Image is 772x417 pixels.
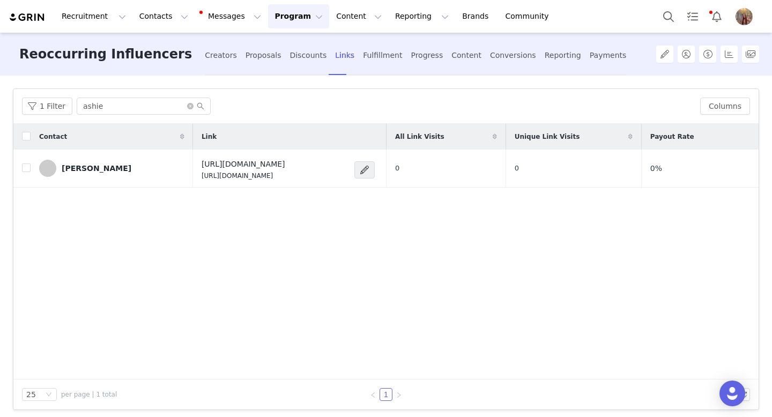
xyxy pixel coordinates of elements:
[77,98,211,115] input: Search...
[729,8,763,25] button: Profile
[22,98,72,115] button: 1 Filter
[133,4,195,28] button: Contacts
[411,41,443,70] div: Progress
[61,390,117,399] span: per page | 1 total
[380,389,392,400] a: 1
[700,98,750,115] button: Columns
[39,160,184,177] a: [PERSON_NAME]
[246,41,281,70] div: Proposals
[451,41,481,70] div: Content
[26,389,36,400] div: 25
[545,41,581,70] div: Reporting
[39,132,67,142] span: Contact
[289,41,326,70] div: Discounts
[719,381,745,406] div: Open Intercom Messenger
[590,41,627,70] div: Payments
[62,164,131,173] div: [PERSON_NAME]
[363,41,402,70] div: Fulfillment
[205,41,237,70] div: Creators
[396,392,402,398] i: icon: right
[681,4,704,28] a: Tasks
[19,33,192,76] h3: Reoccurring Influencers
[456,4,498,28] a: Brands
[202,132,217,142] span: Link
[55,4,132,28] button: Recruitment
[490,41,536,70] div: Conversions
[335,41,354,70] div: Links
[650,163,662,174] span: 0%
[515,132,580,142] span: Unique Link Visits
[499,4,560,28] a: Community
[187,103,194,109] i: icon: close-circle
[395,163,399,174] span: 0
[330,4,388,28] button: Content
[736,8,753,25] img: d62ac732-7467-4ffe-96c5-327846d3e65b.jpg
[515,163,519,174] span: 0
[46,391,52,399] i: icon: down
[268,4,329,28] button: Program
[367,388,380,401] li: Previous Page
[195,4,268,28] button: Messages
[370,392,376,398] i: icon: left
[197,102,204,110] i: icon: search
[389,4,455,28] button: Reporting
[9,12,46,23] img: grin logo
[705,4,729,28] button: Notifications
[392,388,405,401] li: Next Page
[657,4,680,28] button: Search
[395,132,444,142] span: All Link Visits
[202,159,285,170] h4: [URL][DOMAIN_NAME]
[380,388,392,401] li: 1
[202,171,285,181] p: [URL][DOMAIN_NAME]
[650,132,694,142] span: Payout Rate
